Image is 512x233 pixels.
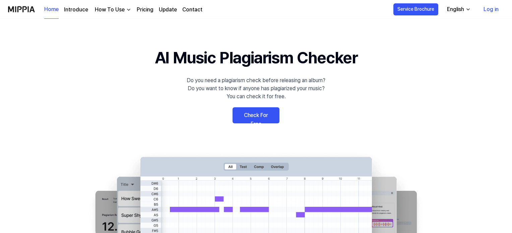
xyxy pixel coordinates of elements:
a: Introduce [64,6,88,14]
button: English [442,3,475,16]
div: English [446,5,465,13]
button: How To Use [93,6,131,14]
a: Home [44,0,59,19]
div: Do you need a plagiarism check before releasing an album? Do you want to know if anyone has plagi... [187,76,325,101]
div: How To Use [93,6,126,14]
a: Pricing [137,6,153,14]
img: down [126,7,131,12]
a: Update [159,6,177,14]
h1: AI Music Plagiarism Checker [155,46,358,70]
button: Service Brochure [393,3,438,15]
a: Check For Free [233,107,279,123]
a: Contact [182,6,202,14]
